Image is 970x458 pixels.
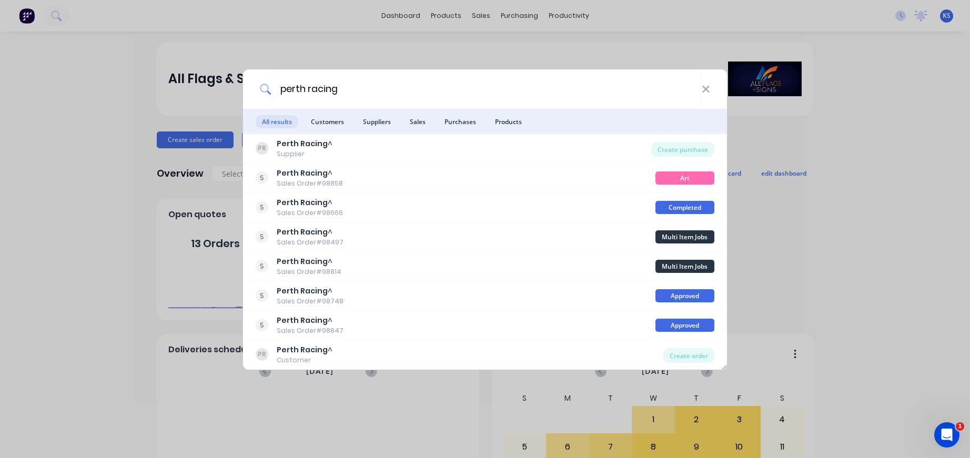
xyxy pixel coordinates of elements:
div: Approved [655,319,714,332]
b: Perth Racing [277,344,328,355]
b: Perth Racing [277,138,328,149]
div: Sales Order #98748 [277,297,343,306]
div: Create order [663,348,714,363]
div: Sales Order #98666 [277,208,343,218]
b: Perth Racing [277,315,328,325]
div: Sales Order #98814 [277,267,341,277]
div: Sales Order #98847 [277,326,343,335]
span: 1 [956,422,964,431]
div: ^ [277,256,341,267]
b: Perth Racing [277,286,328,296]
div: ^ [277,286,343,297]
div: Customer [277,355,332,365]
span: Purchases [438,115,482,128]
div: PR [256,348,268,361]
div: ^ [277,344,332,355]
div: Sales Order #98858 [277,179,343,188]
div: Completed [655,201,714,214]
span: All results [256,115,298,128]
span: Sales [403,115,432,128]
b: Perth Racing [277,256,328,267]
span: Customers [305,115,350,128]
div: Approved [655,289,714,302]
b: Perth Racing [277,197,328,208]
div: ^ [277,168,343,179]
div: Create purchase [651,142,714,157]
iframe: Intercom live chat [934,422,959,447]
div: Art [655,171,714,185]
span: Products [489,115,528,128]
div: Multi Item Jobs [655,230,714,243]
div: ^ [277,315,343,326]
span: Suppliers [357,115,397,128]
div: ^ [277,138,332,149]
div: ^ [277,227,343,238]
div: Sales Order #98497 [277,238,343,247]
div: Supplier [277,149,332,159]
b: Perth Racing [277,227,328,237]
b: Perth Racing [277,168,328,178]
input: Start typing a customer or supplier name to create a new order... [271,69,702,109]
div: Multi Item Jobs [655,260,714,273]
div: ^ [277,197,343,208]
div: PR [256,142,268,155]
